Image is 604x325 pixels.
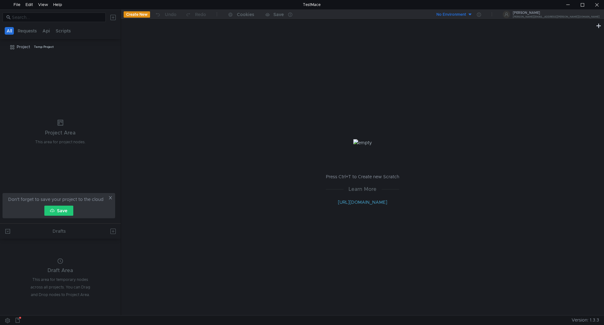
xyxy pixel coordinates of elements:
[429,9,473,20] button: No Environment
[150,10,181,19] button: Undo
[513,11,600,14] div: [PERSON_NAME]
[44,206,73,216] button: Save
[572,316,599,325] span: Version: 1.3.3
[17,42,30,52] div: Project
[124,11,150,18] button: Create New
[34,42,54,52] div: Temp Project
[54,27,73,35] button: Scripts
[181,10,210,19] button: Redo
[436,12,466,18] div: No Environment
[326,173,399,180] p: Press Ctrl+T to Create new Scratch
[237,11,254,18] div: Cookies
[273,12,284,17] div: Save
[8,196,103,203] span: Don't forget to save your project to the cloud
[338,199,387,205] a: [URL][DOMAIN_NAME]
[165,11,176,18] div: Undo
[513,16,600,18] div: [PERSON_NAME][EMAIL_ADDRESS][PERSON_NAME][DOMAIN_NAME]
[5,27,14,35] button: All
[53,227,66,235] div: Drafts
[41,27,52,35] button: Api
[353,139,372,146] img: empty
[344,185,382,193] span: Learn More
[16,27,39,35] button: Requests
[12,14,102,21] input: Search...
[195,11,206,18] div: Redo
